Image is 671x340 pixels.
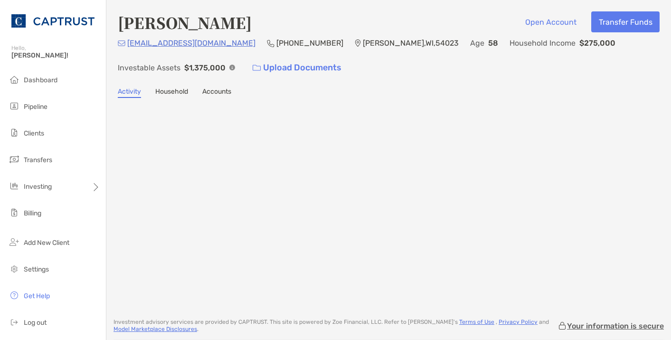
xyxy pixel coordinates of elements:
img: pipeline icon [9,100,20,112]
p: Household Income [510,37,576,49]
img: CAPTRUST Logo [11,4,95,38]
p: $1,375,000 [184,62,226,74]
p: $275,000 [579,37,615,49]
span: Log out [24,319,47,327]
img: dashboard icon [9,74,20,85]
span: [PERSON_NAME]! [11,51,100,59]
img: Info Icon [229,65,235,70]
img: clients icon [9,127,20,138]
img: logout icon [9,316,20,328]
img: Phone Icon [267,39,274,47]
img: settings icon [9,263,20,274]
span: Settings [24,265,49,273]
p: [PERSON_NAME] , WI , 54023 [363,37,459,49]
a: Household [155,87,188,98]
a: Upload Documents [246,58,348,78]
img: button icon [253,65,261,71]
img: billing icon [9,207,20,218]
a: Privacy Policy [499,319,538,325]
button: Open Account [518,11,584,32]
img: investing icon [9,180,20,192]
p: Your information is secure [567,321,664,330]
img: Location Icon [355,39,361,47]
button: Transfer Funds [591,11,660,32]
span: Transfers [24,156,52,164]
span: Billing [24,209,41,217]
p: Investment advisory services are provided by CAPTRUST . This site is powered by Zoe Financial, LL... [113,319,558,333]
span: Add New Client [24,239,69,247]
span: Dashboard [24,76,57,84]
a: Terms of Use [459,319,494,325]
a: Activity [118,87,141,98]
span: Clients [24,129,44,137]
p: [EMAIL_ADDRESS][DOMAIN_NAME] [127,37,255,49]
p: [PHONE_NUMBER] [276,37,343,49]
p: Age [470,37,484,49]
img: add_new_client icon [9,236,20,248]
a: Accounts [202,87,231,98]
h4: [PERSON_NAME] [118,11,252,33]
p: 58 [488,37,498,49]
span: Get Help [24,292,50,300]
img: get-help icon [9,290,20,301]
img: transfers icon [9,154,20,165]
span: Pipeline [24,103,47,111]
a: Model Marketplace Disclosures [113,326,197,332]
p: Investable Assets [118,62,180,74]
img: Email Icon [118,40,125,46]
span: Investing [24,183,52,191]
